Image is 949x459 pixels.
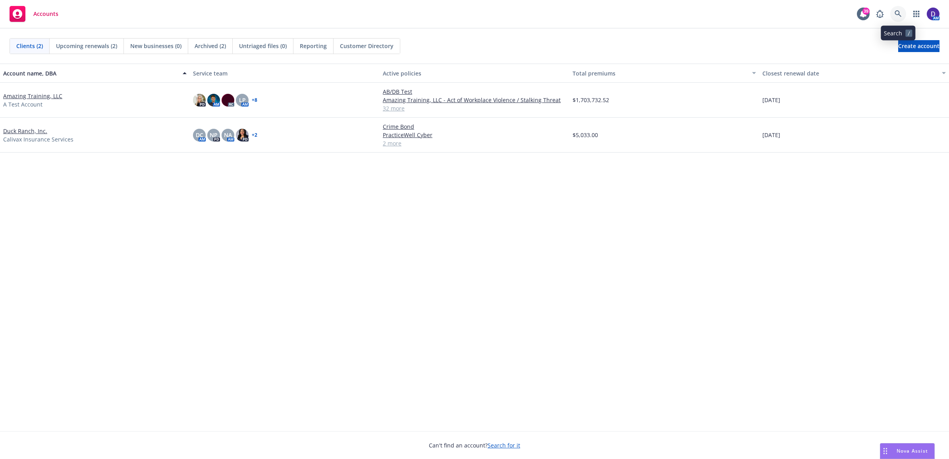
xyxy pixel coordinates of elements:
[762,96,780,104] span: [DATE]
[383,139,566,147] a: 2 more
[898,40,939,52] a: Create account
[252,133,257,138] a: + 2
[190,64,380,83] button: Service team
[762,69,937,77] div: Closest renewal date
[762,131,780,139] span: [DATE]
[340,42,393,50] span: Customer Directory
[383,87,566,96] a: AB/DB Test
[222,94,234,107] img: photo
[16,42,43,50] span: Clients (2)
[890,6,906,22] a: Search
[573,131,598,139] span: $5,033.00
[380,64,569,83] button: Active policies
[252,98,257,103] a: + 8
[880,444,890,459] div: Drag to move
[573,69,747,77] div: Total premiums
[195,42,226,50] span: Archived (2)
[759,64,949,83] button: Closest renewal date
[569,64,759,83] button: Total premiums
[3,127,47,135] a: Duck Ranch, Inc.
[908,6,924,22] a: Switch app
[239,42,287,50] span: Untriaged files (0)
[872,6,888,22] a: Report a Bug
[383,122,566,131] a: Crime Bond
[3,135,73,143] span: Calivax Insurance Services
[488,442,520,449] a: Search for it
[33,11,58,17] span: Accounts
[927,8,939,20] img: photo
[6,3,62,25] a: Accounts
[383,104,566,112] a: 32 more
[239,96,246,104] span: LP
[383,69,566,77] div: Active policies
[193,69,376,77] div: Service team
[130,42,181,50] span: New businesses (0)
[207,94,220,107] img: photo
[880,443,935,459] button: Nova Assist
[897,447,928,454] span: Nova Assist
[196,131,203,139] span: DC
[898,39,939,54] span: Create account
[210,131,218,139] span: NP
[300,42,327,50] span: Reporting
[236,129,249,141] img: photo
[383,131,566,139] a: PracticeWell Cyber
[3,100,42,108] span: A Test Account
[224,131,232,139] span: NA
[193,94,206,107] img: photo
[3,69,178,77] div: Account name, DBA
[56,42,117,50] span: Upcoming renewals (2)
[383,96,566,104] a: Amazing Training, LLC - Act of Workplace Violence / Stalking Threat
[573,96,609,104] span: $1,703,732.52
[3,92,62,100] a: Amazing Training, LLC
[862,8,870,15] div: 39
[429,441,520,449] span: Can't find an account?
